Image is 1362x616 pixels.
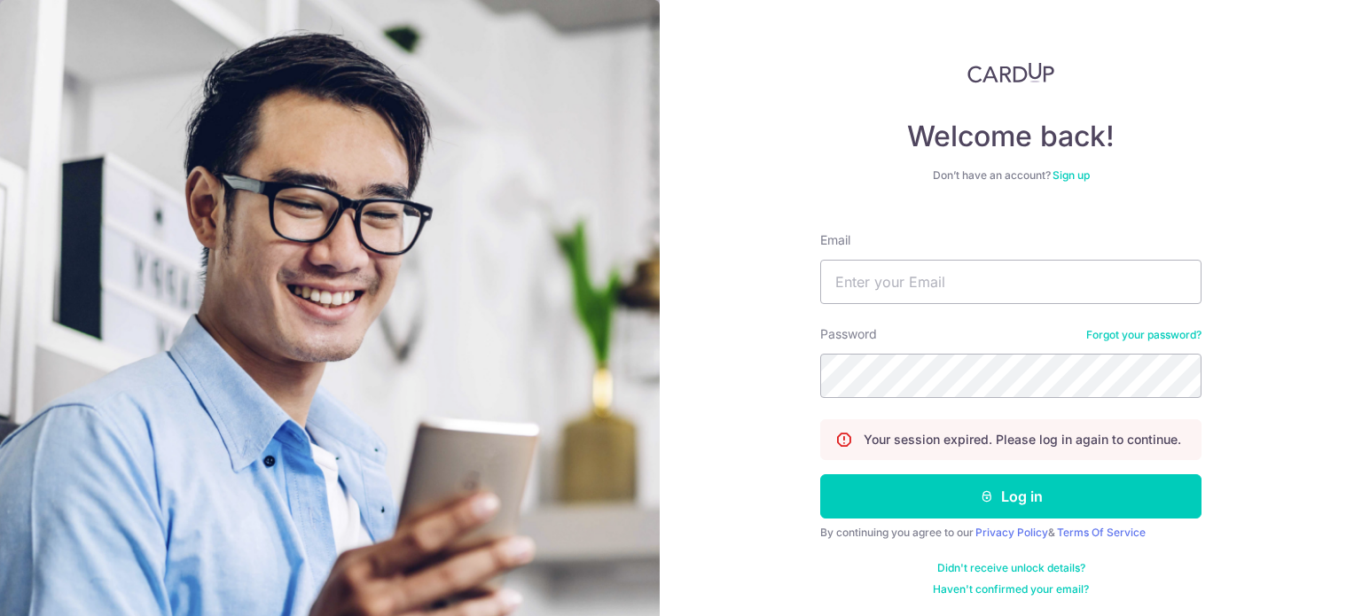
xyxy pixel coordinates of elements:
img: CardUp Logo [967,62,1054,83]
a: Haven't confirmed your email? [933,582,1089,597]
a: Terms Of Service [1057,526,1146,539]
a: Sign up [1053,168,1090,182]
label: Password [820,325,877,343]
h4: Welcome back! [820,119,1202,154]
p: Your session expired. Please log in again to continue. [864,431,1181,448]
a: Privacy Policy [975,526,1048,539]
input: Enter your Email [820,260,1202,304]
div: Don’t have an account? [820,168,1202,183]
div: By continuing you agree to our & [820,526,1202,540]
a: Didn't receive unlock details? [937,561,1085,575]
button: Log in [820,474,1202,519]
label: Email [820,231,850,249]
a: Forgot your password? [1086,328,1202,342]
